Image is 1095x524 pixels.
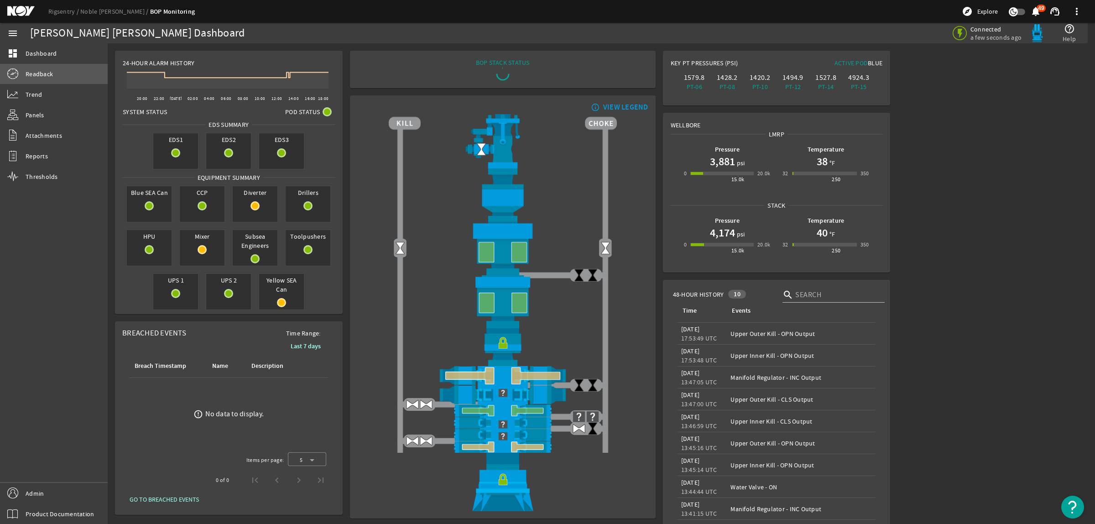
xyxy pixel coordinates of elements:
div: [PERSON_NAME] [PERSON_NAME] Dashboard [30,29,245,38]
button: Open Resource Center [1061,496,1084,519]
img: ShearRamOpenBlock.png [389,366,617,385]
button: GO TO BREACHED EVENTS [122,491,206,508]
div: 250 [832,246,840,255]
text: 04:00 [204,96,214,101]
div: 0 [684,240,687,249]
span: Yellow SEA Can [259,274,304,296]
text: 10:00 [255,96,265,101]
div: 1527.8 [811,73,840,82]
div: Upper Inner Kill - CLS Output [730,417,872,426]
input: Search [795,289,877,300]
img: ValveClose.png [586,268,600,282]
img: ValveClose.png [572,268,586,282]
img: PipeRamOpenBlock.png [389,441,617,453]
div: Upper Outer Kill - OPN Output [730,329,872,338]
span: Mixer [180,230,224,243]
div: Description [250,361,296,371]
b: Last 7 days [291,342,321,351]
legacy-datetime-component: [DATE] [681,325,700,333]
div: 250 [832,175,840,184]
span: °F [828,158,835,168]
i: search [782,289,793,300]
legacy-datetime-component: 13:47:05 UTC [681,378,717,386]
text: [DATE] [170,96,182,101]
div: 32 [782,169,788,178]
div: 350 [860,169,869,178]
span: Blue [868,59,882,67]
img: ValveClose.png [572,378,586,392]
span: Dashboard [26,49,57,58]
span: HPU [127,230,172,243]
span: UPS 1 [153,274,198,287]
img: UpperAnnularOpen.png [389,222,617,275]
div: Upper Inner Kill - OPN Output [730,461,872,470]
span: Blue SEA Can [127,186,172,199]
div: Water Valve - ON [730,482,872,492]
span: Equipment Summary [194,173,263,182]
span: Drillers [286,186,330,199]
b: Pressure [715,145,740,154]
mat-icon: info_outline [589,104,600,111]
div: 0 of 0 [216,476,229,485]
a: BOP Monitoring [150,7,195,16]
img: UnknownValve.png [572,410,586,424]
text: 06:00 [221,96,231,101]
div: Key PT Pressures (PSI) [671,58,777,71]
h1: 38 [817,154,828,169]
legacy-datetime-component: 13:46:59 UTC [681,422,717,430]
div: VIEW LEGEND [603,103,648,112]
b: Pressure [715,216,740,225]
mat-icon: support_agent [1049,6,1060,17]
div: Items per page: [246,456,284,465]
img: UnknownValve.png [586,410,600,424]
span: Panels [26,110,44,120]
div: Name [211,361,239,371]
img: RiserConnectorLock.png [389,328,617,366]
div: 20.0k [757,169,771,178]
img: ValveOpen.png [572,422,586,435]
span: Subsea Engineers [233,230,277,252]
img: Unknown.png [389,417,617,432]
img: Unknown.png [389,385,617,400]
div: 1420.2 [746,73,775,82]
div: 20.0k [757,240,771,249]
span: Attachments [26,131,62,140]
img: WellheadConnectorLock.png [389,453,617,511]
div: 4924.3 [844,73,873,82]
div: 1579.8 [680,73,709,82]
div: Upper Outer Kill - CLS Output [730,395,872,404]
span: Reports [26,152,48,161]
legacy-datetime-component: 13:45:16 UTC [681,444,717,452]
mat-icon: explore [962,6,973,17]
mat-icon: menu [7,28,18,39]
legacy-datetime-component: [DATE] [681,413,700,421]
a: Rigsentry [48,7,80,16]
img: RiserAdapter.png [389,114,617,168]
mat-icon: notifications [1030,6,1041,17]
div: Manifold Regulator - INC Output [730,504,872,514]
button: Explore [958,4,1001,19]
div: Upper Outer Kill - OPN Output [730,439,872,448]
legacy-datetime-component: 13:47:00 UTC [681,400,717,408]
span: Diverter [233,186,277,199]
a: Noble [PERSON_NAME] [80,7,150,16]
span: Time Range: [279,329,328,338]
span: 48-Hour History [673,290,724,299]
div: Wellbore [663,113,890,130]
div: PT-10 [746,82,775,91]
img: LowerAnnularOpen.png [389,275,617,328]
mat-icon: help_outline [1064,23,1075,34]
span: EDS1 [153,133,198,146]
h1: 4,174 [710,225,735,240]
legacy-datetime-component: 17:53:48 UTC [681,356,717,364]
div: PT-08 [713,82,742,91]
legacy-datetime-component: [DATE] [681,456,700,465]
span: UPS 2 [206,274,251,287]
legacy-datetime-component: [DATE] [681,369,700,377]
span: Trend [26,90,42,99]
div: Upper Inner Kill - OPN Output [730,351,872,360]
div: 10 [728,290,746,299]
span: Product Documentation [26,509,94,519]
div: PT-12 [778,82,808,91]
div: 15.0k [731,175,745,184]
